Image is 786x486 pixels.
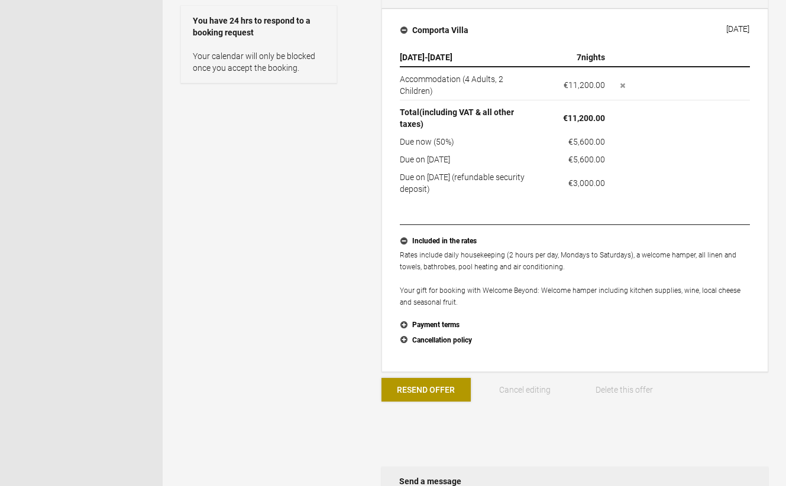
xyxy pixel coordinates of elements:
[400,24,468,36] h4: Comporta Villa
[400,133,540,151] td: Due now (50%)
[428,53,452,62] span: [DATE]
[400,151,540,168] td: Due on [DATE]
[400,234,750,249] button: Included in the rates
[726,24,749,34] div: [DATE]
[400,67,540,100] td: Accommodation (4 Adults, 2 Children)
[400,100,540,133] th: Total
[568,155,605,164] flynt-currency: €5,600.00
[400,53,425,62] span: [DATE]
[540,48,610,67] th: nights
[580,378,669,402] button: Delete this offer
[193,15,325,38] strong: You have 24 hrs to respond to a booking request
[568,178,605,188] flynt-currency: €3,000.00
[391,18,759,43] button: Comporta Villa [DATE]
[193,50,325,74] p: Your calendar will only be blocked once you accept the booking.
[400,249,750,308] p: Rates include daily housekeeping (2 hours per day, Mondays to Saturdays), a welcome hamper, all l...
[480,378,570,402] button: Cancel editing
[563,113,605,123] flynt-currency: €11,200.00
[400,107,514,129] span: (including VAT & all other taxes)
[564,80,605,90] flynt-currency: €11,200.00
[577,53,581,62] span: 7
[400,333,750,348] button: Cancellation policy
[400,318,750,333] button: Payment terms
[568,137,605,146] flynt-currency: €5,600.00
[400,48,540,67] th: -
[381,378,471,402] button: Resend Offer
[400,168,540,195] td: Due on [DATE] (refundable security deposit)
